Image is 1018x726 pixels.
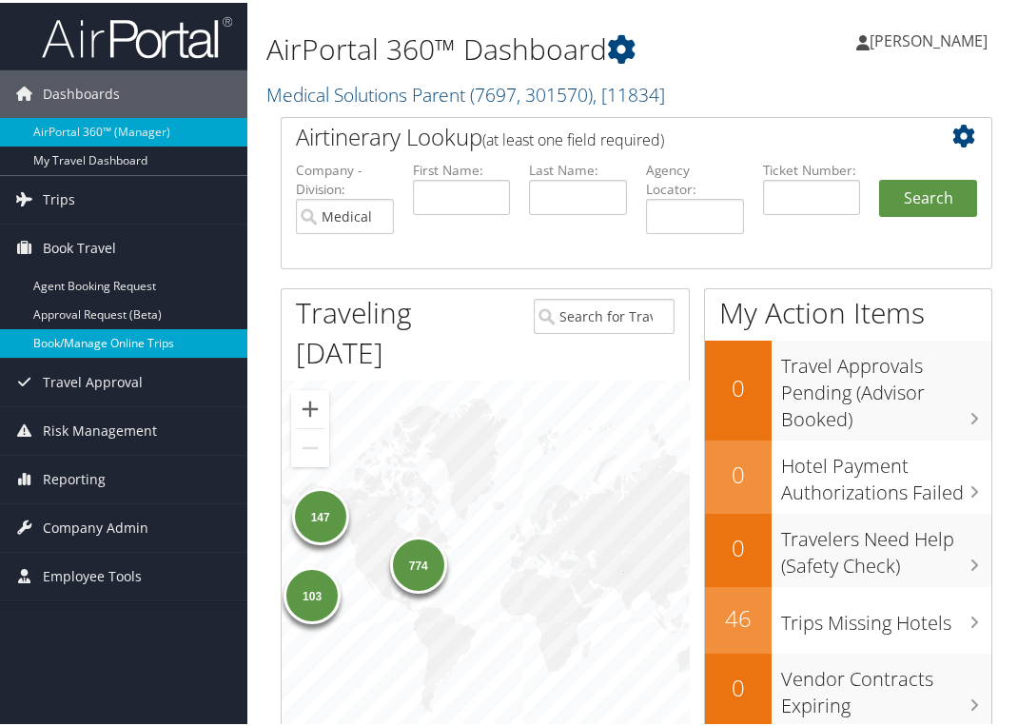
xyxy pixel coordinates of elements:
label: Agency Locator: [646,158,744,197]
h1: AirPortal 360™ Dashboard [266,27,760,67]
h3: Trips Missing Hotels [781,598,991,634]
a: [PERSON_NAME] [856,10,1007,67]
span: ( 7697, 301570 ) [470,79,593,105]
span: Employee Tools [43,550,142,598]
span: Reporting [43,453,106,500]
div: 774 [390,534,447,591]
h3: Travelers Need Help (Safety Check) [781,514,991,577]
button: Zoom in [291,387,329,425]
span: Book Travel [43,222,116,269]
a: 0Hotel Payment Authorizations Failed [705,438,991,511]
h3: Vendor Contracts Expiring [781,654,991,716]
a: 0Travel Approvals Pending (Advisor Booked) [705,338,991,438]
a: 46Trips Missing Hotels [705,584,991,651]
label: Last Name: [529,158,627,177]
span: Risk Management [43,404,157,452]
img: airportal-logo.png [42,12,232,57]
span: Trips [43,173,75,221]
input: Search for Traveler [534,296,675,331]
h1: Traveling [DATE] [296,290,505,370]
label: Company - Division: [296,158,394,197]
h3: Hotel Payment Authorizations Failed [781,441,991,503]
label: Ticket Number: [763,158,861,177]
span: (at least one field required) [482,127,664,147]
h2: 0 [705,669,772,701]
h3: Travel Approvals Pending (Advisor Booked) [781,341,991,430]
div: 147 [292,485,349,542]
h2: Airtinerary Lookup [296,118,918,150]
button: Zoom out [291,426,329,464]
span: Company Admin [43,501,148,549]
h2: 0 [705,456,772,488]
h2: 0 [705,529,772,561]
a: 0Travelers Need Help (Safety Check) [705,511,991,584]
button: Search [879,177,977,215]
a: Medical Solutions Parent [266,79,665,105]
a: 0Vendor Contracts Expiring [705,651,991,724]
span: Dashboards [43,68,120,115]
span: [PERSON_NAME] [870,28,988,49]
span: , [ 11834 ] [593,79,665,105]
span: Travel Approval [43,356,143,403]
h2: 46 [705,599,772,632]
h2: 0 [705,369,772,402]
div: 103 [284,564,341,621]
h1: My Action Items [705,290,991,330]
label: First Name: [413,158,511,177]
